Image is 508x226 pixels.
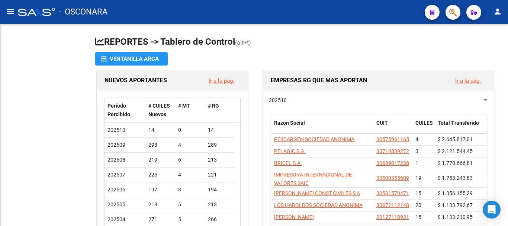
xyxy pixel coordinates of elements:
[208,126,232,134] div: 14
[145,98,175,122] datatable-header-cell: # CUILES Nuevos
[438,136,473,142] span: $ 2.645.817,01
[148,156,172,164] div: 219
[208,141,232,149] div: 289
[376,202,409,208] span: 30672112148
[438,202,473,208] span: $ 1.133.792,67
[148,185,172,194] div: 197
[105,98,145,122] datatable-header-cell: Período Percibido
[107,216,125,222] span: 202504
[178,171,202,179] div: 4
[415,202,421,208] span: 20
[271,77,367,84] span: EMPRESAS RG QUE MAS APORTAN
[208,185,232,194] div: 194
[274,120,305,126] span: Razón Social
[148,171,172,179] div: 225
[95,52,168,66] button: Ventanilla ARCA
[376,190,409,196] span: 30501579471
[412,115,435,140] datatable-header-cell: CUILES
[209,77,234,84] a: Ir a la pág.
[107,103,130,117] span: Período Percibido
[271,115,373,140] datatable-header-cell: Razón Social
[455,77,481,84] a: Ir a la pág.
[178,156,202,164] div: 6
[107,127,125,133] span: 202510
[438,190,473,196] span: $ 1.356.155,29
[148,200,172,209] div: 218
[178,185,202,194] div: 3
[438,120,479,126] span: Total Transferido
[274,160,302,166] span: BRICEL S.A.
[175,98,205,122] datatable-header-cell: # MT
[208,171,232,179] div: 221
[274,202,363,208] span: LOS HAROLDOS SOCIEDAD ANONIMA
[178,141,202,149] div: 4
[493,7,502,16] mat-icon: person
[148,103,170,117] span: # CUILES Nuevos
[376,160,409,166] span: 30689017238
[101,52,162,66] div: Ventanilla ARCA
[274,214,314,220] span: [PERSON_NAME]
[208,156,232,164] div: 213
[107,142,125,148] span: 202509
[205,98,235,122] datatable-header-cell: # RG
[274,190,360,196] span: [PERSON_NAME] CONST CIVILES S A
[274,148,306,154] span: PELAGIC S.A.
[483,201,501,219] div: Open Intercom Messenger
[435,115,487,140] datatable-header-cell: Total Transferido
[6,7,15,16] mat-icon: menu
[373,115,412,140] datatable-header-cell: CUIT
[208,103,219,109] span: # RG
[105,77,167,84] span: NUEVOS APORTANTES
[178,103,190,109] span: # MT
[415,148,418,154] span: 3
[415,175,421,181] span: 19
[376,175,409,181] span: 33500355609
[415,136,418,142] span: 4
[107,157,125,163] span: 202508
[438,160,473,166] span: $ 1.778.666,81
[415,190,421,196] span: 15
[438,214,473,220] span: $ 1.133.210,95
[95,36,496,49] h1: REPORTES -> Tablero de Control
[148,141,172,149] div: 293
[376,136,409,142] span: 30575961165
[107,201,125,207] span: 202505
[415,160,418,166] span: 1
[235,39,251,46] span: (alt+t)
[59,4,107,20] span: - OSCONARA
[178,215,202,224] div: 5
[178,126,202,134] div: 0
[107,172,125,178] span: 202507
[438,148,473,154] span: $ 2.121.544,45
[449,74,487,87] button: Ir a la pág.
[376,148,409,154] span: 30714839272
[274,136,354,142] span: PESCARGEN SOCIEDAD ANONIMA
[203,74,240,87] button: Ir a la pág.
[107,187,125,192] span: 202506
[208,215,232,224] div: 266
[415,214,421,220] span: 15
[178,200,202,209] div: 5
[376,120,388,126] span: CUIT
[148,215,172,224] div: 271
[269,97,287,103] span: 202510
[208,200,232,209] div: 213
[415,120,433,126] span: CUILES
[376,214,409,220] span: 20127118931
[438,175,473,181] span: $ 1.753.243,83
[274,172,352,186] span: IMPRESORA INTERNACIONAL DE VALORES SAIC
[148,126,172,134] div: 14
